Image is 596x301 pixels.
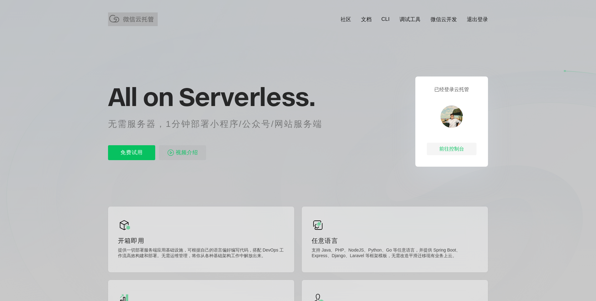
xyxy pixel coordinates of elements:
[312,248,478,260] p: 支持 Java、PHP、NodeJS、Python、Go 等任意语言，并提供 Spring Boot、Express、Django、Laravel 等框架模板，无需改造平滑迁移现有业务上云。
[382,16,390,22] a: CLI
[108,81,173,112] span: All on
[434,86,469,93] p: 已经登录云托管
[118,248,284,260] p: 提供一切部署服务端应用基础设施，可根据自己的语言偏好编写代码，搭配 DevOps 工作流高效构建和部署。无需运维管理，将你从各种基础架构工作中解放出来。
[467,16,488,23] a: 退出登录
[431,16,457,23] a: 微信云开发
[176,145,198,160] span: 视频介绍
[108,118,334,130] p: 无需服务器，1分钟部署小程序/公众号/网站服务端
[118,236,284,245] p: 开箱即用
[312,236,478,245] p: 任意语言
[361,16,372,23] a: 文档
[400,16,421,23] a: 调试工具
[427,143,476,155] div: 前往控制台
[167,149,174,156] img: video_play.svg
[341,16,351,23] a: 社区
[108,21,158,26] a: 微信云托管
[108,12,158,25] img: 微信云托管
[108,145,155,160] p: 免费试用
[179,81,315,112] span: Serverless.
